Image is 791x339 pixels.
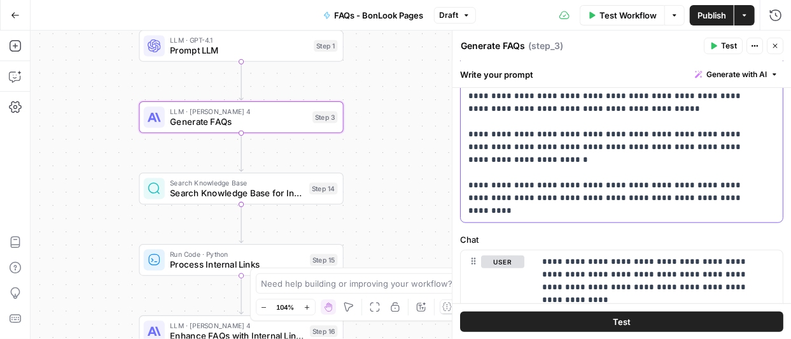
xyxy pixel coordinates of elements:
span: Run Code · Python [170,249,305,259]
img: website_grey.svg [20,33,31,43]
span: Process Internal Links [170,258,305,271]
span: 104% [277,302,295,312]
div: Step 3 [312,112,337,124]
g: Edge from step_1 to step_3 [239,61,243,100]
g: Edge from step_3 to step_14 [239,133,243,171]
span: Test Workflow [599,9,657,22]
button: Generate with AI [690,66,783,83]
span: Prompt LLM [170,44,309,57]
span: ( step_3 ) [528,40,563,52]
button: Draft [434,7,476,24]
button: Test [460,311,783,331]
div: Step 1 [314,40,337,52]
span: FAQs - BonLook Pages [335,9,424,22]
div: Step 16 [310,326,338,338]
span: Publish [697,9,726,22]
div: Domain Overview [51,75,114,83]
div: LLM · [PERSON_NAME] 4Generate FAQsStep 3 [139,101,343,133]
g: Edge from step_15 to step_16 [239,275,243,314]
label: Chat [460,233,783,246]
div: Keywords by Traffic [143,75,210,83]
div: Search Knowledge BaseSearch Knowledge Base for Internal LinksStep 14 [139,173,343,205]
span: LLM · [PERSON_NAME] 4 [170,106,307,117]
img: logo_orange.svg [20,20,31,31]
button: user [481,256,524,268]
textarea: Generate FAQs [461,40,525,52]
button: Test Workflow [580,5,664,25]
div: Run Code · PythonProcess Internal LinksStep 15 [139,244,343,276]
button: Test [704,38,743,54]
span: Generate FAQs [170,115,307,129]
span: LLM · GPT-4.1 [170,34,309,45]
span: Test [613,315,631,328]
img: tab_keywords_by_traffic_grey.svg [129,74,139,84]
div: v 4.0.25 [36,20,62,31]
div: Step 15 [310,254,338,266]
div: LLM · GPT-4.1Prompt LLMStep 1 [139,30,343,62]
span: Generate with AI [706,69,767,80]
span: Search Knowledge Base for Internal Links [170,187,304,200]
button: Publish [690,5,734,25]
div: Domain: [DOMAIN_NAME] [33,33,140,43]
img: tab_domain_overview_orange.svg [37,74,47,84]
div: Write your prompt [452,61,791,87]
button: FAQs - BonLook Pages [316,5,431,25]
span: Draft [440,10,459,21]
span: Search Knowledge Base [170,177,304,188]
div: Step 14 [309,183,338,195]
span: Test [721,40,737,52]
span: LLM · [PERSON_NAME] 4 [170,320,305,331]
g: Edge from step_14 to step_15 [239,204,243,243]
